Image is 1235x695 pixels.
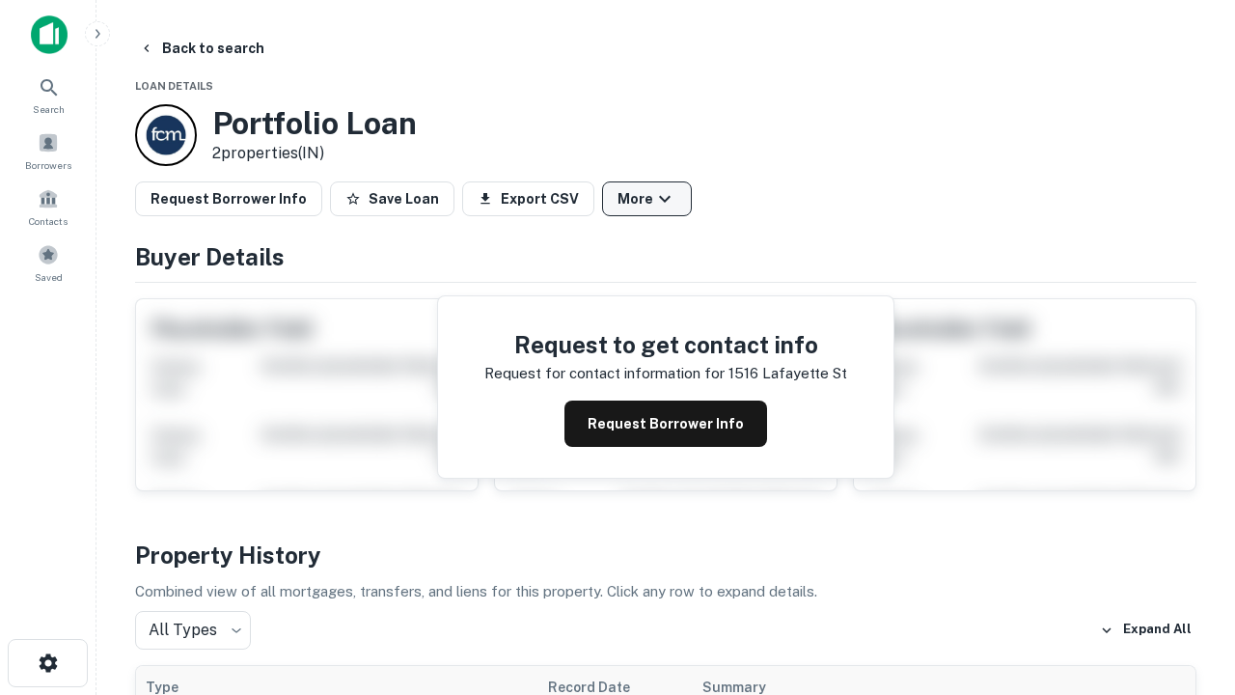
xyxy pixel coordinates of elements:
span: Search [33,101,65,117]
a: Search [6,69,91,121]
iframe: Chat Widget [1139,541,1235,633]
h4: Buyer Details [135,239,1196,274]
h3: Portfolio Loan [212,105,417,142]
button: More [602,181,692,216]
a: Borrowers [6,125,91,177]
div: All Types [135,611,251,650]
p: 2 properties (IN) [212,142,417,165]
span: Contacts [29,213,68,229]
h4: Property History [135,538,1196,572]
button: Export CSV [462,181,594,216]
a: Contacts [6,181,91,233]
button: Request Borrower Info [135,181,322,216]
a: Saved [6,236,91,289]
button: Save Loan [330,181,454,216]
button: Expand All [1095,616,1196,645]
button: Request Borrower Info [564,401,767,447]
p: Combined view of all mortgages, transfers, and liens for this property. Click any row to expand d... [135,580,1196,603]
p: Request for contact information for [484,362,725,385]
span: Borrowers [25,157,71,173]
p: 1516 lafayette st [728,362,847,385]
span: Loan Details [135,80,213,92]
span: Saved [35,269,63,285]
h4: Request to get contact info [484,327,847,362]
button: Back to search [131,31,272,66]
img: capitalize-icon.png [31,15,68,54]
